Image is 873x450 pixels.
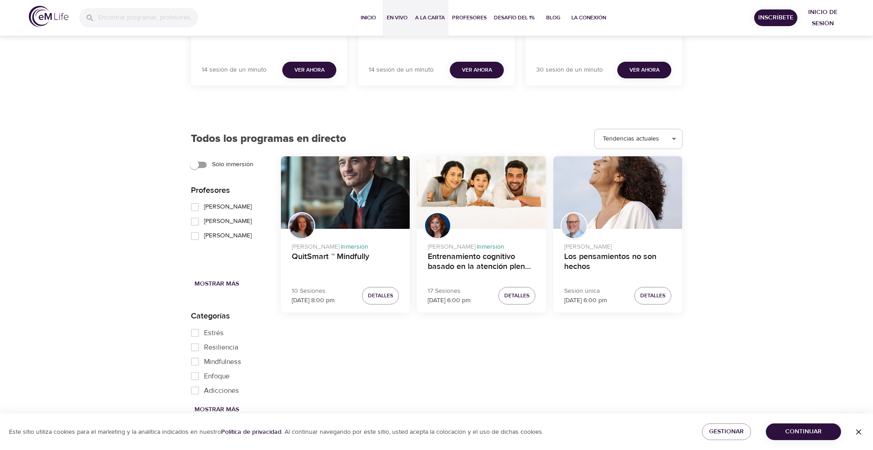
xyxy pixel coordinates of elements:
span: Mostrar más [195,278,239,290]
button: QuitSmart ™ Mindfully [281,156,410,229]
span: Blog [543,13,564,23]
span: Inmersión [341,243,368,251]
button: Detalles [498,287,535,305]
h4: QuitSmart ™ Mindfully [292,252,399,273]
input: Encontrar programas, profesores, etc... [98,8,198,27]
span: [PERSON_NAME] [204,202,252,212]
span: Sólo inmersión [212,160,253,169]
a: Política de privacidad [221,428,281,436]
h4: Práctica guiada - 14 minutos [369,27,504,49]
button: Detalles [362,287,399,305]
p: 10 Sesiones [292,286,335,296]
p: Todos los programas en directo [191,131,346,147]
span: Inmersión [477,243,504,251]
button: Inscríbete [754,9,797,26]
span: La Conexión [571,13,606,23]
button: Entrenamiento cognitivo basado en la atención plena (MBCT) [417,156,546,229]
span: Inicio [357,13,379,23]
span: Gestionar [709,426,744,437]
span: Detalles [504,291,529,300]
button: Mostrar más [191,276,243,292]
span: Detalles [640,291,665,300]
p: [DATE] 8:00 pm [292,296,335,305]
button: Los pensamientos no son hechos [553,156,683,229]
span: Ver ahora [629,65,660,75]
p: [PERSON_NAME] · [292,239,399,252]
span: [PERSON_NAME] [204,217,252,226]
span: A la carta [415,13,445,23]
span: Adicciones [204,385,239,396]
button: Inicio de sesión [801,4,844,32]
span: En vivo [386,13,408,23]
img: logo [29,6,68,27]
span: Estrés [204,327,224,338]
span: Detalles [368,291,393,300]
button: Detalles [634,287,671,305]
h4: Práctica guiada - 30 minutos [536,27,671,49]
button: Ver ahora [450,62,504,78]
p: 14 sesión de un minuto [369,65,434,75]
span: Mostrar más [195,404,239,415]
span: Mindfulness [204,356,241,367]
span: Resiliencia [204,342,238,353]
span: Enfoque [204,371,230,382]
span: Inscríbete [758,12,794,23]
span: Ver ahora [294,65,325,75]
p: Categorías [191,310,281,322]
h4: Diario de la mente [202,27,337,49]
p: 17 Sesiones [428,286,470,296]
p: Sesión única [564,286,607,296]
span: Ver ahora [462,65,492,75]
p: [DATE] 6:00 pm [428,296,470,305]
span: Desafío del 1% [494,13,535,23]
button: Continuar [766,423,841,440]
span: Inicio de sesión [805,7,841,29]
span: Profesores [452,13,487,23]
h4: Los pensamientos no son hechos [564,252,672,273]
span: Continuar [773,426,834,437]
p: [DATE] 6:00 pm [564,296,607,305]
p: [PERSON_NAME] [564,239,672,252]
button: Mostrar más [191,401,243,418]
button: Gestionar [702,423,751,440]
p: Profesores [191,184,281,196]
span: [PERSON_NAME] [204,231,252,241]
button: Ver ahora [617,62,671,78]
p: [PERSON_NAME] · [428,239,535,252]
h4: Entrenamiento cognitivo basado en la atención plena (MBCT) [428,252,535,273]
button: Ver ahora [282,62,336,78]
p: 30 sesión de un minuto [536,65,603,75]
p: 14 sesión de un minuto [202,65,267,75]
